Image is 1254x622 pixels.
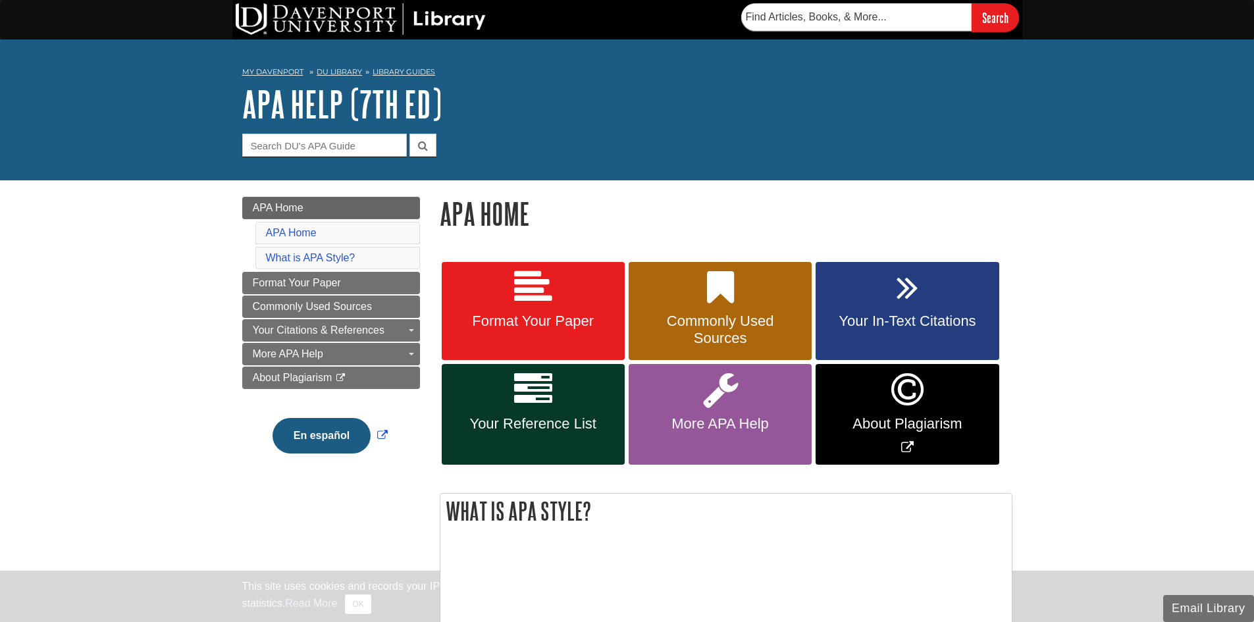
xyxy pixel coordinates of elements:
[242,367,420,389] a: About Plagiarism
[442,262,625,361] a: Format Your Paper
[825,415,989,432] span: About Plagiarism
[741,3,972,31] input: Find Articles, Books, & More...
[452,415,615,432] span: Your Reference List
[242,296,420,318] a: Commonly Used Sources
[373,67,435,76] a: Library Guides
[629,364,812,465] a: More APA Help
[285,598,337,609] a: Read More
[273,418,371,454] button: En español
[242,343,420,365] a: More APA Help
[253,372,332,383] span: About Plagiarism
[253,324,384,336] span: Your Citations & References
[242,66,303,78] a: My Davenport
[242,197,420,476] div: Guide Page Menu
[816,262,999,361] a: Your In-Text Citations
[335,374,346,382] i: This link opens in a new window
[816,364,999,465] a: Link opens in new window
[269,430,391,441] a: Link opens in new window
[345,594,371,614] button: Close
[266,252,355,263] a: What is APA Style?
[242,197,420,219] a: APA Home
[236,3,486,35] img: DU Library
[639,415,802,432] span: More APA Help
[242,319,420,342] a: Your Citations & References
[442,364,625,465] a: Your Reference List
[629,262,812,361] a: Commonly Used Sources
[242,63,1012,84] nav: breadcrumb
[266,227,317,238] a: APA Home
[452,313,615,330] span: Format Your Paper
[242,84,442,124] a: APA Help (7th Ed)
[242,134,407,157] input: Search DU's APA Guide
[440,494,1012,529] h2: What is APA Style?
[253,202,303,213] span: APA Home
[242,272,420,294] a: Format Your Paper
[253,348,323,359] span: More APA Help
[972,3,1019,32] input: Search
[825,313,989,330] span: Your In-Text Citations
[440,197,1012,230] h1: APA Home
[639,313,802,347] span: Commonly Used Sources
[741,3,1019,32] form: Searches DU Library's articles, books, and more
[253,301,372,312] span: Commonly Used Sources
[317,67,362,76] a: DU Library
[253,277,341,288] span: Format Your Paper
[242,579,1012,614] div: This site uses cookies and records your IP address for usage statistics. Additionally, we use Goo...
[1163,595,1254,622] button: Email Library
